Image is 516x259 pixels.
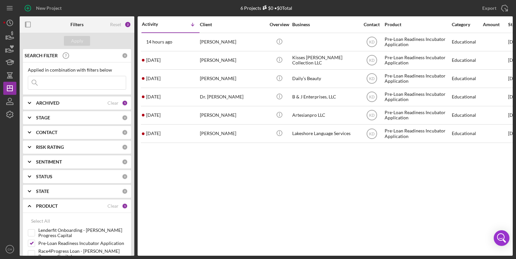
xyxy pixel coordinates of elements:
[124,21,131,28] div: 2
[8,248,12,251] text: CH
[385,52,450,69] div: Pre-Loan Readiness Incubator Application
[369,95,374,99] text: KD
[385,33,450,51] div: Pre-Loan Readiness Incubator Application
[369,77,374,81] text: KD
[28,215,53,228] button: Select All
[483,22,507,27] div: Amount
[122,100,128,106] div: 1
[146,94,161,99] time: 2025-10-13 02:15
[292,22,358,27] div: Business
[20,2,68,15] button: New Project
[292,88,358,106] div: B & J Enterprises, LLC
[452,107,482,124] div: Educational
[31,215,50,228] div: Select All
[110,22,121,27] div: Reset
[369,113,374,118] text: KD
[292,52,358,69] div: Kisses [PERSON_NAME] Collection LLC
[146,112,161,118] time: 2025-10-02 00:32
[122,188,128,194] div: 0
[292,125,358,142] div: Lakeshore Language Services
[107,100,119,106] div: Clear
[36,189,49,194] b: STATE
[122,159,128,165] div: 0
[71,36,83,46] div: Apply
[36,145,64,150] b: RISK RATING
[452,22,482,27] div: Category
[36,115,50,120] b: STAGE
[146,76,161,81] time: 2025-10-13 12:27
[494,230,509,246] div: Open Intercom Messenger
[122,203,128,209] div: 1
[122,144,128,150] div: 0
[200,22,265,27] div: Client
[261,5,273,11] div: $0
[369,58,374,63] text: KD
[452,125,482,142] div: Educational
[38,230,126,236] label: Lenderfit Onboarding - [PERSON_NAME] Progress Capital
[64,36,90,46] button: Apply
[122,129,128,135] div: 0
[146,58,161,63] time: 2025-10-13 12:34
[452,33,482,51] div: Educational
[200,107,265,124] div: [PERSON_NAME]
[240,5,292,11] div: 6 Projects • $0 Total
[369,131,374,136] text: KD
[25,53,58,58] b: SEARCH FILTER
[36,159,62,164] b: SENTIMENT
[28,67,126,73] div: Applied in combination with filters below
[107,203,119,209] div: Clear
[38,250,126,257] label: Race4Progress Loan - [PERSON_NAME] Progress Capital
[476,2,513,15] button: Export
[122,174,128,180] div: 0
[482,2,496,15] div: Export
[292,107,358,124] div: Artesianpro LLC
[3,243,16,256] button: CH
[38,240,126,247] label: Pre-Loan Readiness Incubator Application
[385,107,450,124] div: Pre-Loan Readiness Incubator Application
[36,203,58,209] b: PRODUCT
[142,22,171,27] div: Activity
[146,39,172,44] time: 2025-10-13 23:55
[36,2,62,15] div: New Project
[452,52,482,69] div: Educational
[292,70,358,87] div: Daily’s Beauty
[200,125,265,142] div: [PERSON_NAME]
[36,100,59,106] b: ARCHIVED
[200,52,265,69] div: [PERSON_NAME]
[122,53,128,59] div: 0
[70,22,84,27] b: Filters
[385,70,450,87] div: Pre-Loan Readiness Incubator Application
[200,33,265,51] div: [PERSON_NAME]
[200,70,265,87] div: [PERSON_NAME]
[359,22,384,27] div: Contact
[385,88,450,106] div: Pre-Loan Readiness Incubator Application
[385,22,450,27] div: Product
[122,115,128,121] div: 0
[385,125,450,142] div: Pre-Loan Readiness Incubator Application
[452,70,482,87] div: Educational
[452,88,482,106] div: Educational
[36,130,57,135] b: CONTACT
[146,131,161,136] time: 2025-08-16 03:52
[200,88,265,106] div: Dr. [PERSON_NAME]
[267,22,292,27] div: Overview
[36,174,52,179] b: STATUS
[369,40,374,44] text: KD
